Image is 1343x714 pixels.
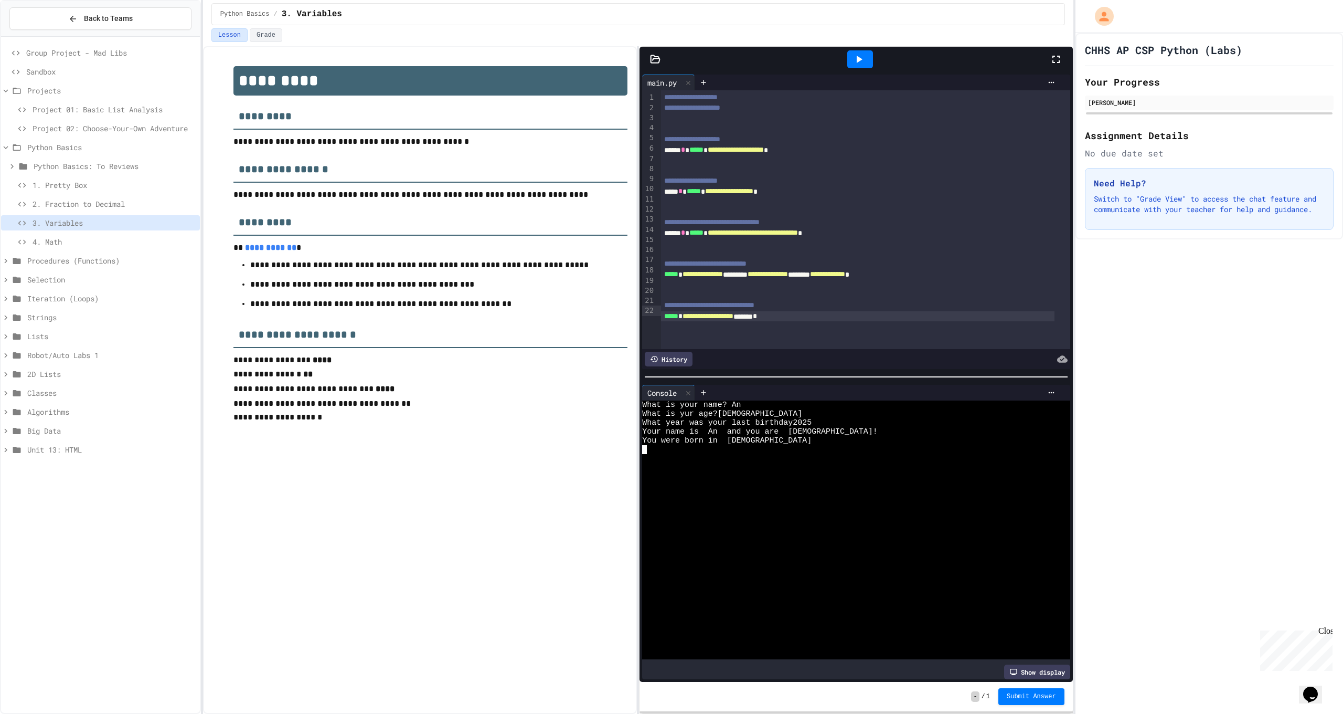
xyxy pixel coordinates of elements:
div: 11 [642,194,655,204]
span: What year was your last birthday2025 [642,418,812,427]
div: 7 [642,154,655,164]
span: What is yur age?[DEMOGRAPHIC_DATA] [642,409,802,418]
div: 9 [642,174,655,184]
div: 21 [642,296,655,306]
span: 2D Lists [27,369,196,380]
div: 22 [642,306,655,316]
span: 1. Pretty Box [33,180,196,191]
div: [PERSON_NAME] [1088,98,1330,107]
button: Lesson [211,28,248,42]
iframe: chat widget [1256,626,1333,671]
div: 4 [642,123,655,133]
div: 10 [642,184,655,194]
span: Project 02: Choose-Your-Own Adventure [33,123,196,134]
span: Submit Answer [1007,692,1056,701]
div: 14 [642,225,655,235]
span: Selection [27,274,196,285]
button: Grade [250,28,282,42]
span: Big Data [27,425,196,436]
button: Back to Teams [9,7,191,30]
span: 1 [986,692,990,701]
span: Algorithms [27,406,196,417]
div: 15 [642,235,655,245]
div: 8 [642,164,655,174]
span: - [971,691,979,702]
div: Console [642,387,682,398]
p: Switch to "Grade View" to access the chat feature and communicate with your teacher for help and ... [1094,194,1325,215]
div: 20 [642,286,655,296]
div: 3 [642,113,655,123]
h1: CHHS AP CSP Python (Labs) [1085,43,1242,57]
div: Console [642,385,695,401]
span: / [982,692,985,701]
span: Python Basics [220,10,270,18]
span: Group Project - Mad Libs [26,47,196,58]
div: 6 [642,143,655,154]
span: / [273,10,277,18]
div: 19 [642,276,655,286]
h2: Assignment Details [1085,128,1334,143]
span: Lists [27,331,196,342]
div: No due date set [1085,147,1334,160]
span: Robot/Auto Labs 1 [27,350,196,361]
span: You were born in [DEMOGRAPHIC_DATA] [642,436,812,445]
div: main.py [642,77,682,88]
button: Submit Answer [998,688,1064,705]
h3: Need Help? [1094,177,1325,190]
span: Projects [27,85,196,96]
span: Sandbox [26,66,196,77]
div: 17 [642,255,655,265]
span: 2. Fraction to Decimal [33,198,196,209]
div: My Account [1084,4,1116,28]
span: Project 01: Basic List Analysis [33,104,196,115]
div: 1 [642,92,655,103]
span: Classes [27,387,196,398]
span: Unit 13: HTML [27,444,196,455]
div: 5 [642,133,655,143]
span: What is your name? An [642,401,741,409]
div: Chat with us now!Close [4,4,72,67]
div: 12 [642,204,655,214]
span: 3. Variables [282,8,342,20]
span: Procedures (Functions) [27,255,196,266]
span: 4. Math [33,236,196,247]
span: Strings [27,312,196,323]
div: Show display [1004,665,1070,679]
h2: Your Progress [1085,75,1334,89]
div: 18 [642,265,655,276]
span: Python Basics [27,142,196,153]
div: 16 [642,245,655,255]
iframe: chat widget [1299,672,1333,703]
span: Your name is An and you are [DEMOGRAPHIC_DATA]! [642,427,878,436]
span: Iteration (Loops) [27,293,196,304]
span: 3. Variables [33,217,196,228]
span: Back to Teams [84,13,133,24]
div: 2 [642,103,655,113]
div: History [645,352,692,366]
div: main.py [642,75,695,90]
span: Python Basics: To Reviews [34,161,196,172]
div: 13 [642,214,655,225]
